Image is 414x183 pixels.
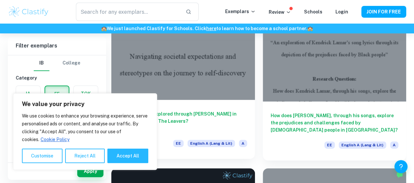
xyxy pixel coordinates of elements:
[74,86,98,101] button: TOK
[269,9,291,16] p: Review
[107,149,148,163] button: Accept All
[335,9,348,14] a: Login
[13,93,157,170] div: We value your privacy
[396,172,403,178] img: Marked
[324,141,335,149] span: EE
[65,149,105,163] button: Reject All
[22,112,148,143] p: We use cookies to enhance your browsing experience, serve personalised ads or content, and analys...
[45,86,69,102] button: EE
[271,112,399,134] h6: How does [PERSON_NAME], through his songs, explore the prejudices and challenges faced by [DEMOGR...
[188,140,235,147] span: English A (Lang & Lit)
[76,3,181,21] input: Search for any exemplars...
[8,5,49,18] img: Clastify logo
[8,37,106,55] h6: Filter exemplars
[34,55,80,71] div: Filter type choice
[34,55,49,71] button: IB
[390,141,398,149] span: A
[206,26,216,31] a: here
[339,141,386,149] span: English A (Lang & Lit)
[101,26,107,31] span: 🏫
[16,86,40,101] button: IA
[239,140,247,147] span: A
[304,9,322,14] a: Schools
[307,26,313,31] span: 🏫
[173,140,184,147] span: EE
[16,74,98,82] h6: Category
[22,100,148,108] p: We value your privacy
[119,110,247,132] h6: How is identity explored through [PERSON_NAME] in [PERSON_NAME] The Leavers?
[40,137,70,142] a: Cookie Policy
[77,165,103,177] button: Apply
[22,149,63,163] button: Customise
[225,8,256,15] p: Exemplars
[361,6,406,18] button: JOIN FOR FREE
[394,160,407,173] button: Help and Feedback
[63,55,80,71] button: College
[1,25,413,32] h6: We just launched Clastify for Schools. Click to learn how to become a school partner.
